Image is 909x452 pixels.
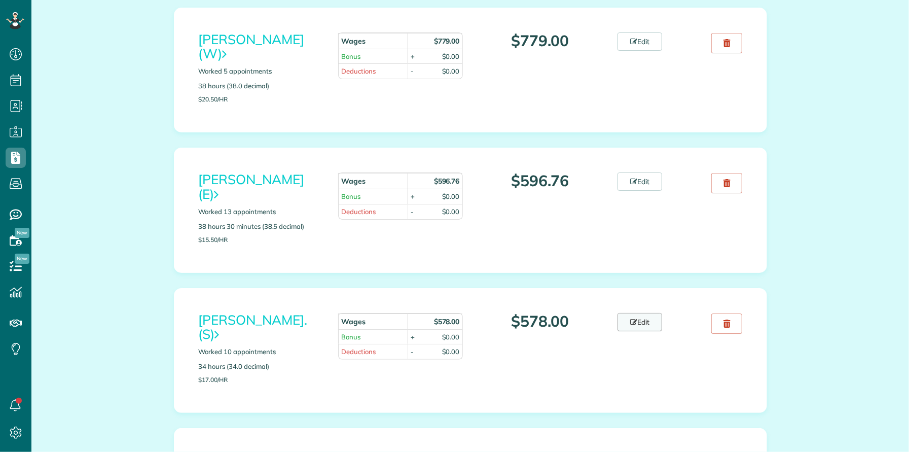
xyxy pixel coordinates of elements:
p: $17.00/hr [199,376,323,383]
div: + [411,52,415,61]
td: Bonus [338,49,408,64]
div: - [411,347,414,357]
td: Bonus [338,189,408,204]
p: $20.50/hr [199,96,323,102]
strong: Wages [341,317,366,326]
div: + [411,192,415,201]
a: Edit [617,172,662,191]
div: $0.00 [442,332,460,342]
div: $0.00 [442,192,460,201]
a: Edit [617,313,662,331]
td: Deductions [338,344,408,359]
strong: $596.76 [434,177,460,186]
div: $0.00 [442,66,460,76]
p: Worked 5 appointments [199,66,323,76]
strong: Wages [341,37,366,46]
p: 38 hours (38.0 decimal) [199,81,323,91]
td: Bonus [338,329,408,344]
div: $0.00 [442,347,460,357]
p: 34 hours (34.0 decimal) [199,362,323,371]
p: 38 hours 30 minutes (38.5 decimal) [199,222,323,231]
div: - [411,207,414,217]
a: [PERSON_NAME]. (S) [199,311,307,343]
div: - [411,66,414,76]
p: $779.00 [478,32,603,49]
div: + [411,332,415,342]
a: Edit [617,32,662,51]
strong: Wages [341,177,366,186]
span: New [15,228,29,238]
a: [PERSON_NAME] (E) [199,171,305,202]
span: New [15,254,29,264]
p: Worked 10 appointments [199,347,323,357]
p: $596.76 [478,172,603,189]
p: $578.00 [478,313,603,330]
a: [PERSON_NAME] (W) [199,31,305,62]
td: Deductions [338,204,408,219]
p: Worked 13 appointments [199,207,323,217]
div: $0.00 [442,52,460,61]
div: $0.00 [442,207,460,217]
td: Deductions [338,63,408,79]
strong: $779.00 [434,37,460,46]
p: $15.50/hr [199,236,323,243]
strong: $578.00 [434,317,460,326]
